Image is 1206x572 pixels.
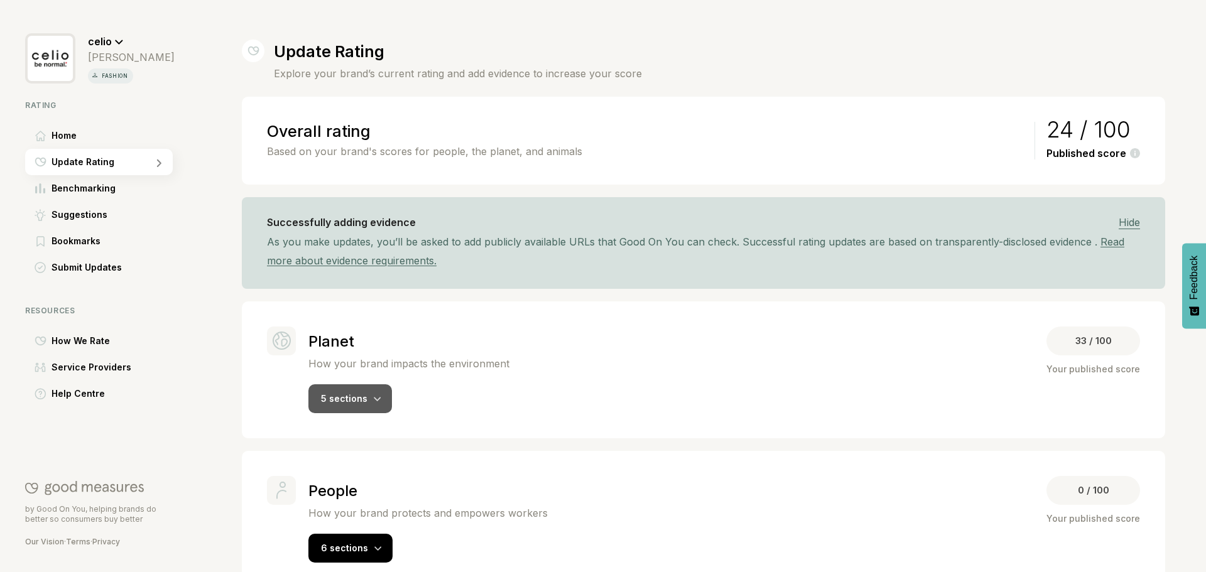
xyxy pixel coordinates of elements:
img: Help Centre [35,388,46,400]
a: Our Vision [25,537,64,546]
p: Based on your brand's scores for people, the planet, and animals [267,144,1028,159]
span: Feedback [1188,256,1200,299]
a: Read more about evidence requirements. [267,235,1124,267]
h4: Explore your brand’s current rating and add evidence to increase your score [274,66,642,81]
p: by Good On You, helping brands do better so consumers buy better [25,504,173,524]
h3: Successfully adding evidence [267,217,416,229]
div: Your published score [1046,511,1140,526]
img: How We Rate [35,336,46,346]
a: Help CentreHelp Centre [25,380,175,407]
div: 24 / 100 [1046,122,1140,137]
h2: People [308,482,548,500]
h1: Update Rating [274,42,642,61]
img: vertical icon [90,71,99,80]
span: Bookmarks [52,234,100,249]
img: Submit Updates [35,262,46,273]
p: fashion [99,71,131,81]
img: Bookmarks [36,236,45,247]
a: How We RateHow We Rate [25,328,175,354]
div: As you make updates, you’ll be asked to add publicly available URLs that Good On You can check. S... [267,232,1140,270]
p: How your brand impacts the environment [308,357,509,370]
p: How your brand protects and empowers workers [308,507,548,519]
button: Feedback - Show survey [1182,243,1206,328]
img: Good On You [25,480,144,495]
img: Suggestions [35,209,46,221]
h2: Overall rating [267,122,1028,141]
a: Update RatingUpdate Rating [25,149,175,175]
span: celio [88,35,112,48]
span: Benchmarking [52,181,116,196]
div: Published score [1046,148,1140,159]
img: Home [35,131,46,141]
a: Terms [66,537,90,546]
span: Update Rating [52,154,114,170]
div: · · [25,537,173,547]
span: How We Rate [52,333,110,348]
img: Update Rating [35,157,46,167]
img: Service Providers [35,362,46,372]
span: 6 sections [321,542,368,553]
img: Planet [273,332,291,350]
span: Suggestions [52,207,107,222]
span: Service Providers [52,360,131,375]
span: Home [52,128,77,143]
img: Benchmarking [35,183,45,193]
iframe: Website support platform help button [1151,517,1193,559]
a: BookmarksBookmarks [25,228,175,254]
a: Privacy [92,537,120,546]
div: Resources [25,306,175,315]
div: 0 / 100 [1046,476,1140,505]
span: Hide [1119,216,1140,229]
a: Submit UpdatesSubmit Updates [25,254,175,281]
div: Rating [25,100,175,110]
a: SuggestionsSuggestions [25,202,175,228]
a: BenchmarkingBenchmarking [25,175,175,202]
span: 5 sections [321,393,367,404]
h2: Planet [308,332,509,350]
div: 33 / 100 [1046,326,1140,355]
a: HomeHome [25,122,175,149]
span: Help Centre [52,386,105,401]
a: Service ProvidersService Providers [25,354,175,380]
div: Your published score [1046,362,1140,377]
img: Update Rating [247,40,259,62]
img: People [276,482,287,499]
div: [PERSON_NAME] [88,51,175,63]
span: Submit Updates [52,260,122,275]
